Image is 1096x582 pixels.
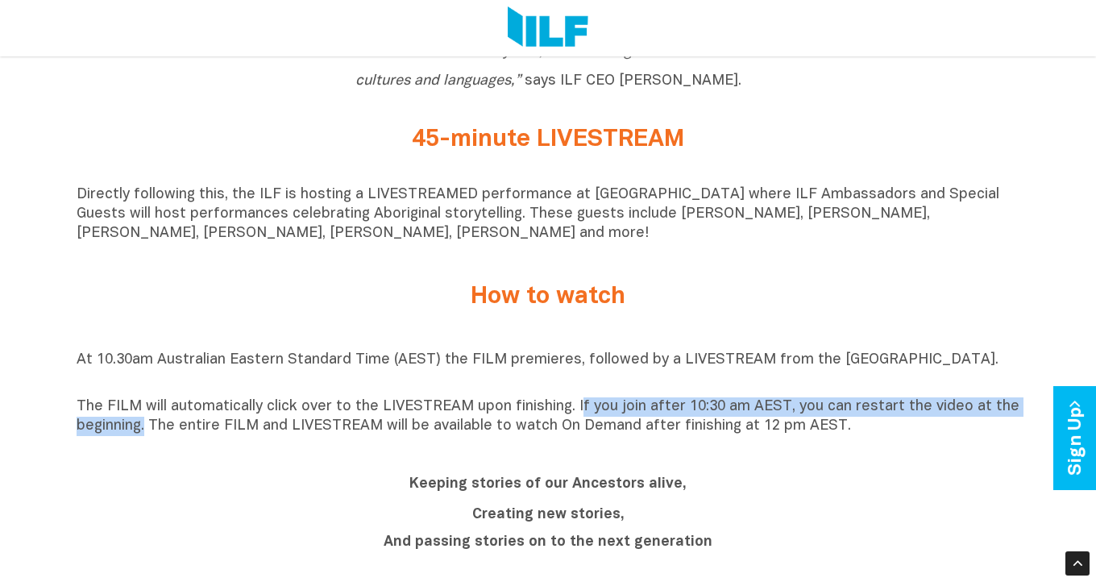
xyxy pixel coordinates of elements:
[246,284,850,310] h2: How to watch
[77,397,1019,436] p: The FILM will automatically click over to the LIVESTREAM upon finishing. If you join after 10:30 ...
[1065,551,1090,576] div: Scroll Back to Top
[77,351,1019,389] p: At 10.30am Australian Eastern Standard Time (AEST) the FILM premieres, followed by a LIVESTREAM f...
[384,535,712,549] b: And passing stories on to the next generation
[246,127,850,153] h2: 45-minute LIVESTREAM
[508,6,587,50] img: Logo
[77,185,1019,243] p: Directly following this, the ILF is hosting a LIVESTREAMED performance at [GEOGRAPHIC_DATA] where...
[409,477,687,491] b: Keeping stories of our Ancestors alive,
[472,508,625,522] b: Creating new stories,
